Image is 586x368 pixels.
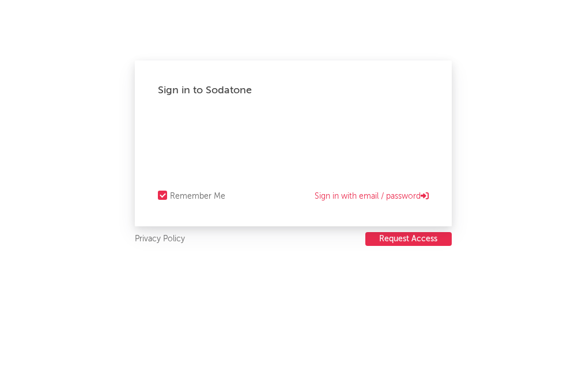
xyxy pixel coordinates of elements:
[365,232,452,246] a: Request Access
[365,232,452,246] button: Request Access
[170,189,225,203] div: Remember Me
[158,84,429,97] div: Sign in to Sodatone
[315,189,429,203] a: Sign in with email / password
[135,232,185,246] a: Privacy Policy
